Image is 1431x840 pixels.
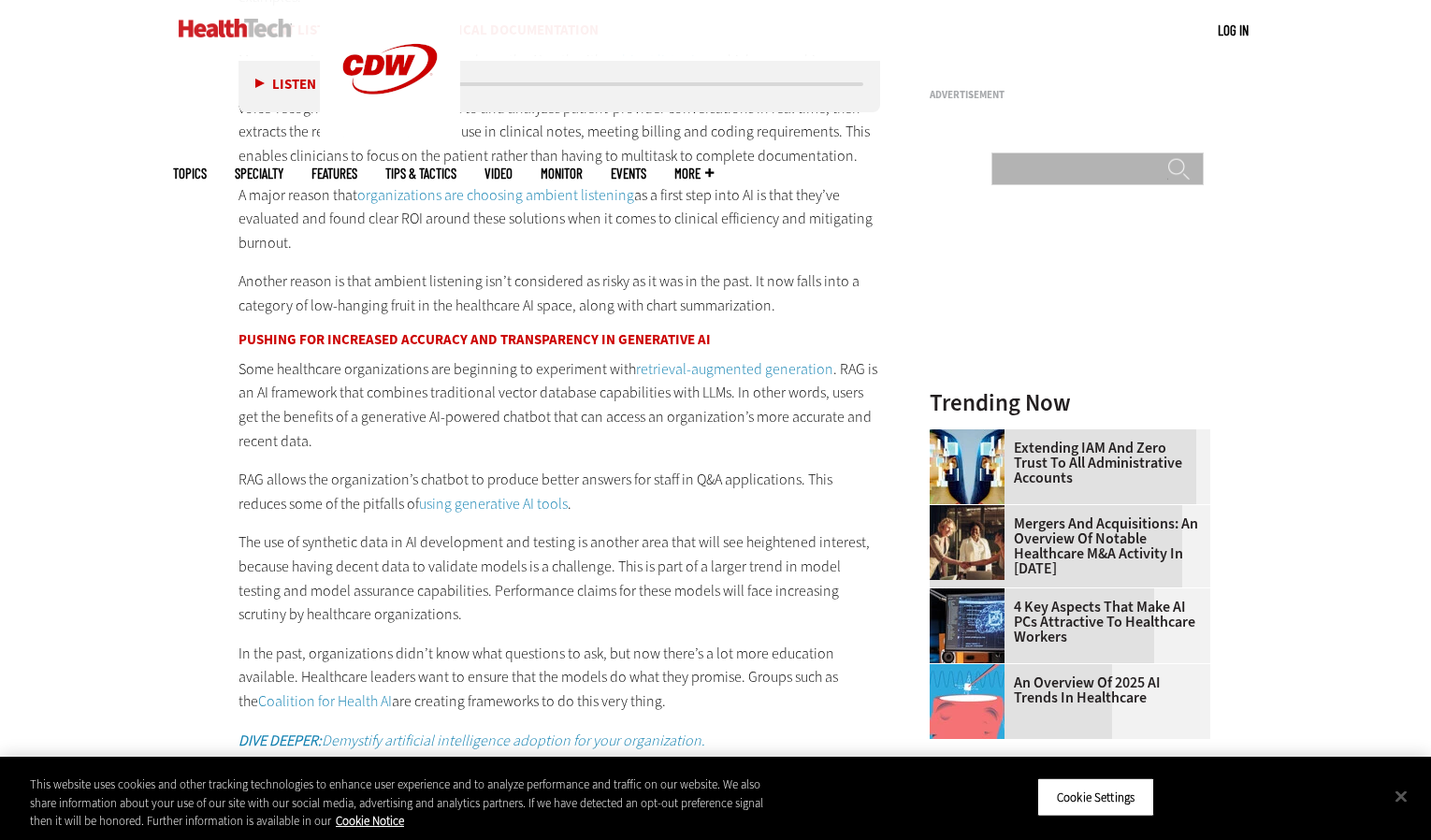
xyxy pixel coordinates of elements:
[238,731,705,750] em: Demystify artificial intelligence adoption for your organization.
[311,167,357,181] a: Features
[930,505,1014,520] a: business leaders shake hands in conference room
[320,123,460,143] a: CDW
[930,600,1199,644] a: 4 Key Aspects That Make AI PCs Attractive to Healthcare Workers
[1380,775,1422,817] button: Close
[1218,21,1249,40] div: User menu
[258,691,392,711] a: Coalition for Health AI
[179,19,292,37] img: Home
[357,185,634,205] a: organizations are choosing ambient listening
[238,731,705,750] a: DIVE DEEPER:Demystify artificial intelligence adoption for your organization.
[419,494,568,514] a: using generative AI tools
[238,183,880,255] p: A major reason that as a first step into AI is that they’ve evaluated and found clear ROI around ...
[930,505,1005,580] img: business leaders shake hands in conference room
[30,775,788,831] div: This website uses cookies and other tracking technologies to enhance user experience and to analy...
[238,269,880,317] p: Another reason is that ambient listening isn’t considered as risky as it was in the past. It now ...
[238,357,880,453] p: Some healthcare organizations are beginning to experiment with . RAG is an AI framework that comb...
[930,588,1014,603] a: Desktop monitor with brain AI concept
[611,167,646,181] a: Events
[930,588,1005,663] img: Desktop monitor with brain AI concept
[1037,777,1154,817] button: Cookie Settings
[1218,22,1249,38] a: Log in
[336,813,404,829] a: More information about your privacy
[238,468,880,515] p: RAG allows the organization’s chatbot to produce better answers for staff in Q&A applications. Th...
[930,441,1199,485] a: Extending IAM and Zero Trust to All Administrative Accounts
[385,167,456,181] a: Tips & Tactics
[930,516,1199,576] a: Mergers and Acquisitions: An Overview of Notable Healthcare M&A Activity in [DATE]
[636,359,833,379] a: retrieval-augmented generation
[930,675,1199,705] a: An Overview of 2025 AI Trends in Healthcare
[930,664,1005,739] img: illustration of computer chip being put inside head with waves
[238,333,880,347] h3: Pushing for Increased Accuracy and Transparency in Generative AI
[930,664,1014,679] a: illustration of computer chip being put inside head with waves
[930,391,1210,414] h3: Trending Now
[930,108,1210,341] iframe: advertisement
[238,731,322,750] strong: DIVE DEEPER:
[930,429,1014,444] a: abstract image of woman with pixelated face
[238,642,880,714] p: In the past, organizations didn’t know what questions to ask, but now there’s a lot more educatio...
[930,429,1005,504] img: abstract image of woman with pixelated face
[484,167,513,181] a: Video
[674,167,714,181] span: More
[541,167,583,181] a: MonITor
[235,167,283,181] span: Specialty
[238,530,880,626] p: The use of synthetic data in AI development and testing is another area that will see heightened ...
[173,167,207,181] span: Topics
